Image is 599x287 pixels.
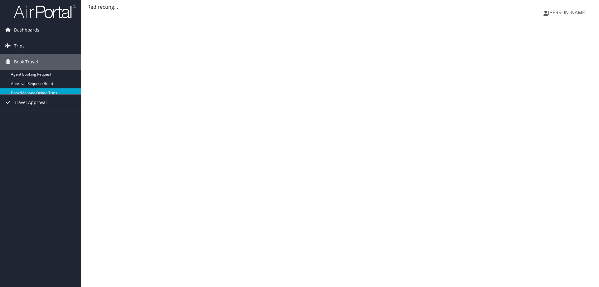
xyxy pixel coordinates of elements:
[543,3,593,22] a: [PERSON_NAME]
[14,54,38,70] span: Book Travel
[14,38,25,54] span: Trips
[14,4,76,19] img: airportal-logo.png
[14,22,39,38] span: Dashboards
[87,3,593,11] div: Redirecting...
[14,95,47,110] span: Travel Approval
[548,9,587,16] span: [PERSON_NAME]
